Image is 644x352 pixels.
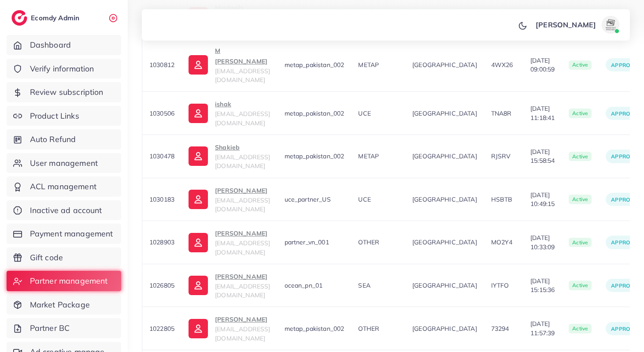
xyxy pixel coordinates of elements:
[215,99,270,109] p: ishak
[189,104,208,123] img: ic-user-info.36bf1079.svg
[491,109,512,117] span: TNA8R
[491,61,513,69] span: 4WX26
[285,109,344,117] span: metap_pakistan_002
[30,181,96,192] span: ACL management
[358,195,370,203] span: UCE
[530,319,555,337] span: [DATE] 11:57:39
[7,153,121,173] a: User management
[30,110,79,122] span: Product Links
[189,271,270,300] a: [PERSON_NAME][EMAIL_ADDRESS][DOMAIN_NAME]
[602,16,619,34] img: avatar
[215,45,270,67] p: M [PERSON_NAME]
[530,147,555,165] span: [DATE] 15:58:54
[536,19,596,30] p: [PERSON_NAME]
[285,325,344,333] span: metap_pakistan_002
[611,153,641,160] span: Approved
[358,238,379,246] span: OTHER
[285,152,344,160] span: metap_pakistan_002
[30,275,108,287] span: Partner management
[215,153,270,170] span: [EMAIL_ADDRESS][DOMAIN_NAME]
[611,239,641,246] span: Approved
[7,59,121,79] a: Verify information
[491,325,509,333] span: 73294
[491,281,509,289] span: IYTFO
[149,61,174,69] span: 1030812
[189,314,270,343] a: [PERSON_NAME][EMAIL_ADDRESS][DOMAIN_NAME]
[285,195,331,203] span: uce_partner_US
[215,239,270,256] span: [EMAIL_ADDRESS][DOMAIN_NAME]
[358,61,379,69] span: METAP
[491,195,513,203] span: HSBTB
[358,109,370,117] span: UCE
[215,228,270,239] p: [PERSON_NAME]
[189,146,208,166] img: ic-user-info.36bf1079.svg
[189,228,270,257] a: [PERSON_NAME][EMAIL_ADDRESS][DOMAIN_NAME]
[412,324,477,333] span: [GEOGRAPHIC_DATA]
[149,109,174,117] span: 1030506
[30,322,70,334] span: Partner BC
[7,271,121,291] a: Partner management
[569,195,592,204] span: active
[30,86,104,98] span: Review subscription
[7,247,121,268] a: Gift code
[285,61,344,69] span: metap_pakistan_002
[530,191,555,209] span: [DATE] 10:49:15
[189,319,208,338] img: ic-user-info.36bf1079.svg
[30,39,71,51] span: Dashboard
[215,282,270,299] span: [EMAIL_ADDRESS][DOMAIN_NAME]
[530,233,555,251] span: [DATE] 10:33:09
[285,281,323,289] span: ocean_pn_01
[215,110,270,127] span: [EMAIL_ADDRESS][DOMAIN_NAME]
[7,318,121,338] a: Partner BC
[149,195,174,203] span: 1030183
[30,134,76,145] span: Auto Refund
[7,176,121,197] a: ACL management
[491,238,513,246] span: MO2Y4
[189,190,208,209] img: ic-user-info.36bf1079.svg
[7,295,121,315] a: Market Package
[189,276,208,295] img: ic-user-info.36bf1079.svg
[530,56,555,74] span: [DATE] 09:00:59
[30,63,94,75] span: Verify information
[611,282,641,289] span: Approved
[611,62,641,68] span: Approved
[189,142,270,171] a: Shakieb[EMAIL_ADDRESS][DOMAIN_NAME]
[149,238,174,246] span: 1028903
[30,157,98,169] span: User management
[215,314,270,325] p: [PERSON_NAME]
[11,10,81,26] a: logoEcomdy Admin
[189,45,270,85] a: M [PERSON_NAME][EMAIL_ADDRESS][DOMAIN_NAME]
[215,67,270,84] span: [EMAIL_ADDRESS][DOMAIN_NAME]
[11,10,27,26] img: logo
[7,35,121,55] a: Dashboard
[611,110,641,117] span: Approved
[189,55,208,75] img: ic-user-info.36bf1079.svg
[569,152,592,161] span: active
[569,238,592,247] span: active
[569,60,592,70] span: active
[30,299,90,311] span: Market Package
[30,252,63,263] span: Gift code
[412,195,477,204] span: [GEOGRAPHIC_DATA]
[285,238,329,246] span: partner_vn_001
[7,129,121,150] a: Auto Refund
[412,152,477,161] span: [GEOGRAPHIC_DATA]
[569,109,592,118] span: active
[358,325,379,333] span: OTHER
[358,281,370,289] span: SEA
[149,325,174,333] span: 1022805
[530,277,555,295] span: [DATE] 15:15:36
[7,200,121,221] a: Inactive ad account
[531,16,623,34] a: [PERSON_NAME]avatar
[611,326,641,332] span: Approved
[7,82,121,102] a: Review subscription
[215,142,270,153] p: Shakieb
[189,99,270,127] a: ishak[EMAIL_ADDRESS][DOMAIN_NAME]
[569,324,592,333] span: active
[491,152,511,160] span: RJSRV
[215,196,270,213] span: [EMAIL_ADDRESS][DOMAIN_NAME]
[215,271,270,282] p: [PERSON_NAME]
[30,228,113,240] span: Payment management
[7,106,121,126] a: Product Links
[530,104,555,122] span: [DATE] 11:18:41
